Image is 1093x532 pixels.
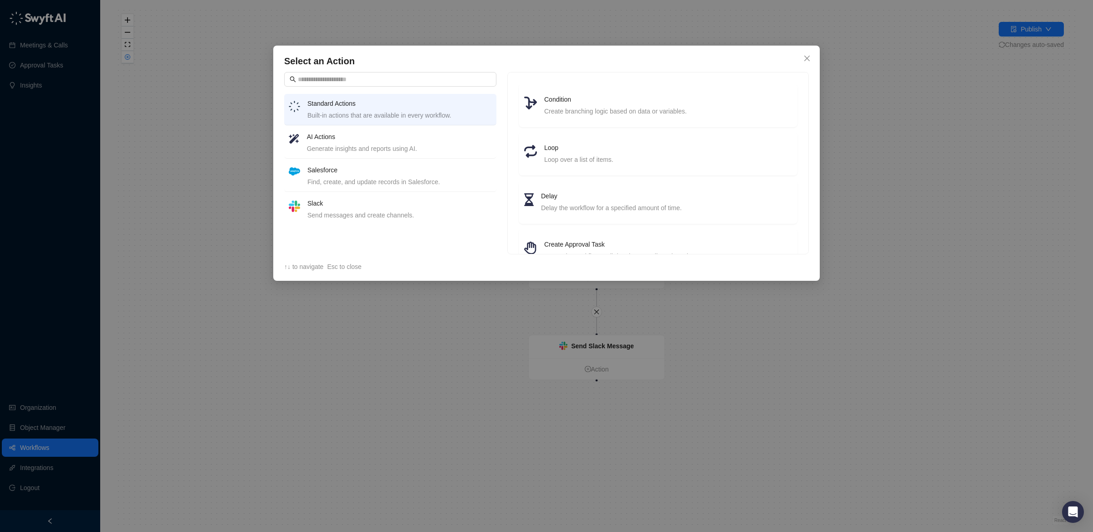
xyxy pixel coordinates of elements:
h4: Salesforce [307,165,492,175]
div: Delay the workflow for a specified amount of time. [541,203,792,213]
h4: Select an Action [284,55,809,67]
div: Create branching logic based on data or variables. [544,106,792,116]
h4: Create Approval Task [544,239,792,249]
div: Built-in actions that are available in every workflow. [307,110,492,120]
span: close [803,55,811,62]
div: Find, create, and update records in Salesforce. [307,177,492,187]
div: Pause the workflow until data is manually reviewed. [544,251,792,261]
span: search [290,76,296,83]
h4: Standard Actions [307,98,492,108]
span: Esc to close [327,263,361,270]
h4: Loop [544,143,792,153]
h4: AI Actions [307,132,492,142]
h4: Slack [307,198,492,208]
div: Send messages and create channels. [307,210,492,220]
div: Generate insights and reports using AI. [307,144,492,154]
h4: Condition [544,94,792,104]
div: Open Intercom Messenger [1062,501,1084,523]
span: ↑↓ to navigate [284,263,323,270]
h4: Delay [541,191,792,201]
div: Loop over a list of items. [544,155,792,165]
button: Close [800,51,814,66]
img: slack-Cn3INd-T.png [289,201,300,212]
img: salesforce-ChMvK6Xa.png [289,167,300,176]
img: logo-small-inverted-DW8HDUn_.png [289,101,300,112]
